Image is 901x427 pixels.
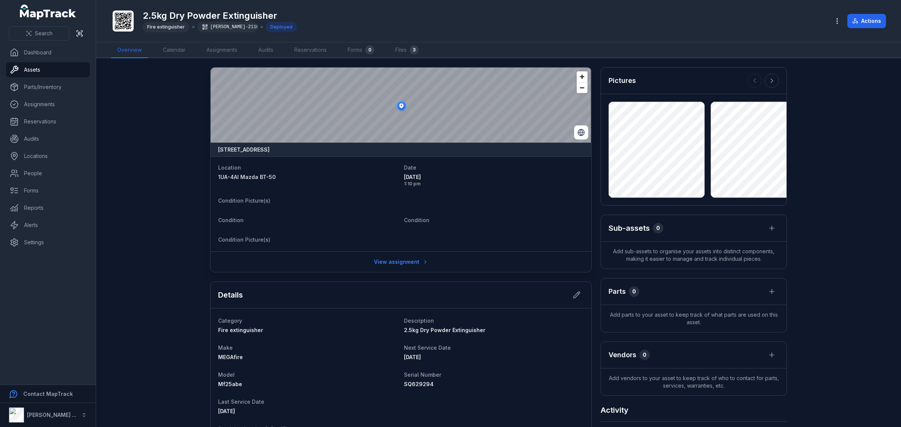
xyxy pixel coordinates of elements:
a: Reports [6,200,90,215]
a: Reservations [288,42,333,58]
span: 1UA-4AI Mazda BT-50 [218,174,276,180]
span: Description [404,317,434,324]
span: Location [218,164,241,171]
a: Parts/Inventory [6,80,90,95]
span: Category [218,317,242,324]
a: Audits [252,42,279,58]
strong: [PERSON_NAME] Air [27,412,79,418]
strong: [STREET_ADDRESS] [218,146,270,153]
a: Forms [6,183,90,198]
span: Serial Number [404,371,441,378]
div: 0 [365,45,374,54]
button: Actions [847,14,886,28]
a: Alerts [6,218,90,233]
span: Search [35,30,53,37]
a: View assignment [369,255,433,269]
span: [DATE] [404,173,584,181]
h3: Parts [609,286,626,297]
div: [PERSON_NAME]-2110 [197,22,258,32]
a: Dashboard [6,45,90,60]
button: Zoom out [577,82,588,93]
strong: Contact MapTrack [23,391,73,397]
span: Mf25abe [218,381,242,387]
h3: Pictures [609,75,636,86]
span: Condition [404,217,429,223]
a: 1UA-4AI Mazda BT-50 [218,173,398,181]
span: Condition Picture(s) [218,236,270,243]
div: 0 [653,223,663,233]
span: Condition Picture(s) [218,197,270,204]
h3: Vendors [609,350,636,360]
span: Add sub-assets to organise your assets into distinct components, making it easier to manage and t... [601,242,786,269]
button: Search [9,26,69,41]
span: MEGAfire [218,354,243,360]
time: 5/9/2025, 12:00:00 AM [218,408,235,414]
a: Assignments [6,97,90,112]
span: Last Service Date [218,398,264,405]
span: Fire extinguisher [218,327,263,333]
a: Settings [6,235,90,250]
span: Condition [218,217,244,223]
a: Assets [6,62,90,77]
a: Files3 [389,42,425,58]
a: Assignments [200,42,243,58]
a: Overview [111,42,148,58]
a: Calendar [157,42,191,58]
a: People [6,166,90,181]
canvas: Map [211,68,591,143]
span: Make [218,344,233,351]
span: Next Service Date [404,344,451,351]
span: Date [404,164,416,171]
span: Model [218,371,235,378]
span: Fire extinguisher [147,24,185,30]
span: 2.5kg Dry Powder Extinguisher [404,327,485,333]
span: Add vendors to your asset to keep track of who to contact for parts, services, warranties, etc. [601,368,786,395]
div: 3 [410,45,419,54]
a: Reservations [6,114,90,129]
span: Add parts to your asset to keep track of what parts are used on this asset. [601,305,786,332]
span: SQ629294 [404,381,434,387]
h1: 2.5kg Dry Powder Extinguisher [143,10,297,22]
span: 1:10 pm [404,181,584,187]
span: [DATE] [218,408,235,414]
time: 9/23/2025, 1:10:01 PM [404,173,584,187]
div: 0 [629,286,639,297]
a: MapTrack [20,5,76,20]
span: [DATE] [404,354,421,360]
button: Zoom in [577,71,588,82]
div: 0 [639,350,650,360]
h2: Activity [601,405,628,415]
a: Forms0 [342,42,380,58]
button: Switch to Satellite View [574,125,588,140]
a: Audits [6,131,90,146]
a: Locations [6,149,90,164]
time: 11/9/2025, 12:00:00 AM [404,354,421,360]
h2: Details [218,290,243,300]
h2: Sub-assets [609,223,650,233]
div: Deployed [266,22,297,32]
